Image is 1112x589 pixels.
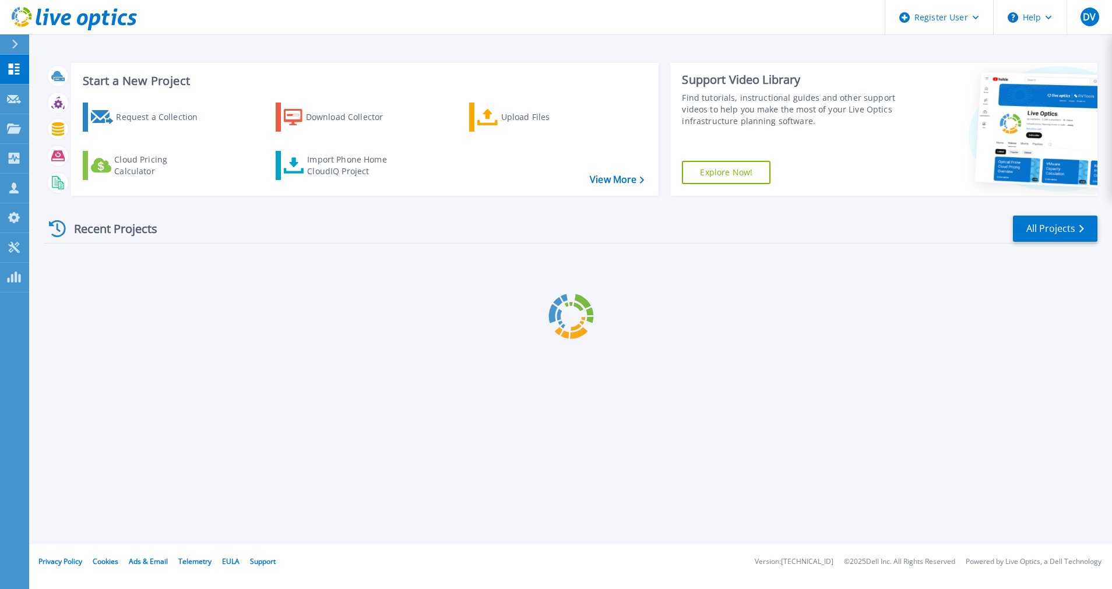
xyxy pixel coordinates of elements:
[83,151,213,180] a: Cloud Pricing Calculator
[501,105,594,129] div: Upload Files
[469,103,599,132] a: Upload Files
[682,72,899,87] div: Support Video Library
[276,103,406,132] a: Download Collector
[83,75,644,87] h3: Start a New Project
[682,92,899,127] div: Find tutorials, instructional guides and other support videos to help you make the most of your L...
[590,174,644,185] a: View More
[966,558,1102,566] li: Powered by Live Optics, a Dell Technology
[844,558,955,566] li: © 2025 Dell Inc. All Rights Reserved
[93,556,118,566] a: Cookies
[38,556,82,566] a: Privacy Policy
[45,214,173,243] div: Recent Projects
[250,556,276,566] a: Support
[1013,216,1097,242] a: All Projects
[222,556,240,566] a: EULA
[755,558,833,566] li: Version: [TECHNICAL_ID]
[307,154,398,177] div: Import Phone Home CloudIQ Project
[178,556,212,566] a: Telemetry
[306,105,399,129] div: Download Collector
[116,105,209,129] div: Request a Collection
[114,154,207,177] div: Cloud Pricing Calculator
[682,161,770,184] a: Explore Now!
[129,556,168,566] a: Ads & Email
[83,103,213,132] a: Request a Collection
[1083,12,1096,22] span: DV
